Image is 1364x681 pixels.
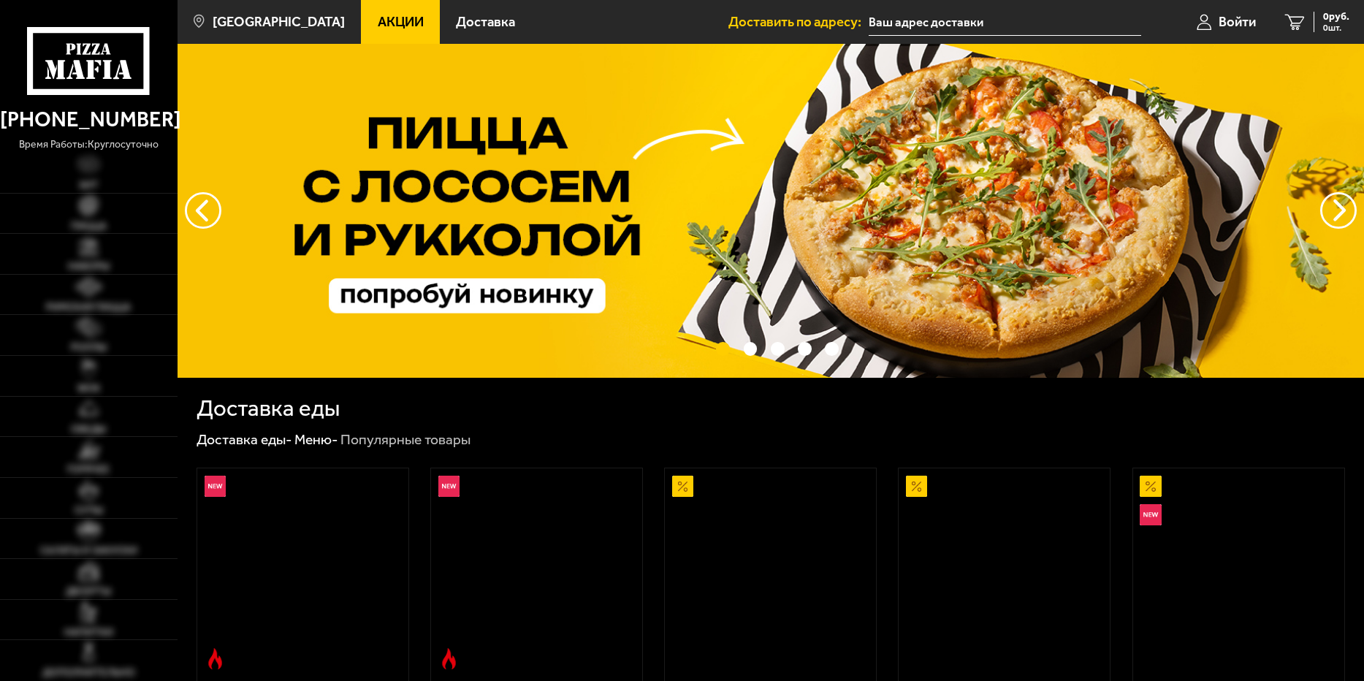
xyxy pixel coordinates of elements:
[66,587,111,597] span: Десерты
[68,262,110,272] span: Наборы
[71,425,106,435] span: Обеды
[378,15,424,29] span: Акции
[213,15,345,29] span: [GEOGRAPHIC_DATA]
[205,648,226,669] img: Острое блюдо
[1140,476,1161,497] img: Акционный
[197,431,292,448] a: Доставка еды-
[899,468,1110,677] a: АкционныйПепперони 25 см (толстое с сыром)
[798,342,812,356] button: точки переключения
[1323,12,1349,22] span: 0 руб.
[716,342,730,356] button: точки переключения
[825,342,839,356] button: точки переключения
[438,648,460,669] img: Острое блюдо
[71,221,107,232] span: Пицца
[64,628,113,638] span: Напитки
[77,384,100,394] span: WOK
[71,343,107,353] span: Роллы
[672,476,693,497] img: Акционный
[42,668,135,678] span: Дополнительно
[46,303,131,313] span: Римская пицца
[79,180,99,191] span: Хит
[906,476,927,497] img: Акционный
[1133,468,1344,677] a: АкционныйНовинкаВсё включено
[456,15,515,29] span: Доставка
[1320,192,1357,229] button: предыдущий
[40,546,137,556] span: Салаты и закуски
[185,192,221,229] button: следующий
[197,468,408,677] a: НовинкаОстрое блюдоРимская с креветками
[1323,23,1349,32] span: 0 шт.
[728,15,869,29] span: Доставить по адресу:
[869,9,1141,36] input: Ваш адрес доставки
[340,430,470,449] div: Популярные товары
[75,506,103,516] span: Супы
[67,465,110,475] span: Горячее
[665,468,876,677] a: АкционныйАль-Шам 25 см (тонкое тесто)
[744,342,758,356] button: точки переключения
[205,476,226,497] img: Новинка
[294,431,338,448] a: Меню-
[197,397,340,419] h1: Доставка еды
[431,468,642,677] a: НовинкаОстрое блюдоРимская с мясным ассорти
[1140,504,1161,525] img: Новинка
[1219,15,1256,29] span: Войти
[771,342,785,356] button: точки переключения
[438,476,460,497] img: Новинка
